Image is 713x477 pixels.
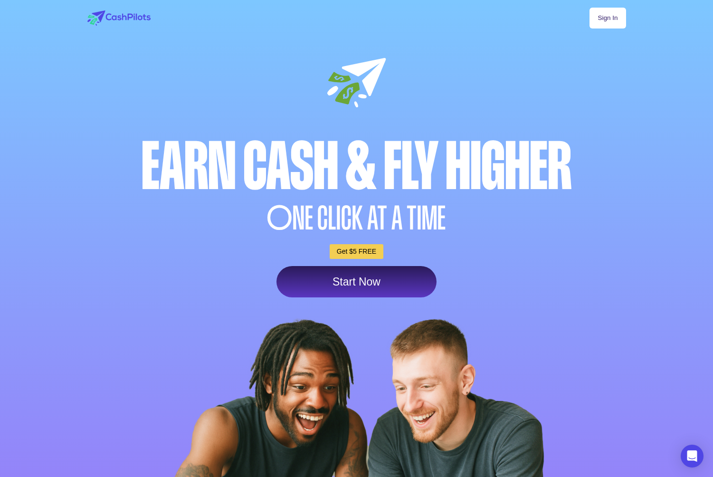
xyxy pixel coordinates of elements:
[330,244,383,259] a: Get $5 FREE
[85,202,628,235] div: NE CLICK AT A TIME
[267,202,293,235] span: O
[276,266,437,297] a: Start Now
[589,8,626,29] a: Sign In
[87,10,151,26] img: logo
[681,445,703,467] div: Open Intercom Messenger
[85,134,628,200] div: Earn Cash & Fly higher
